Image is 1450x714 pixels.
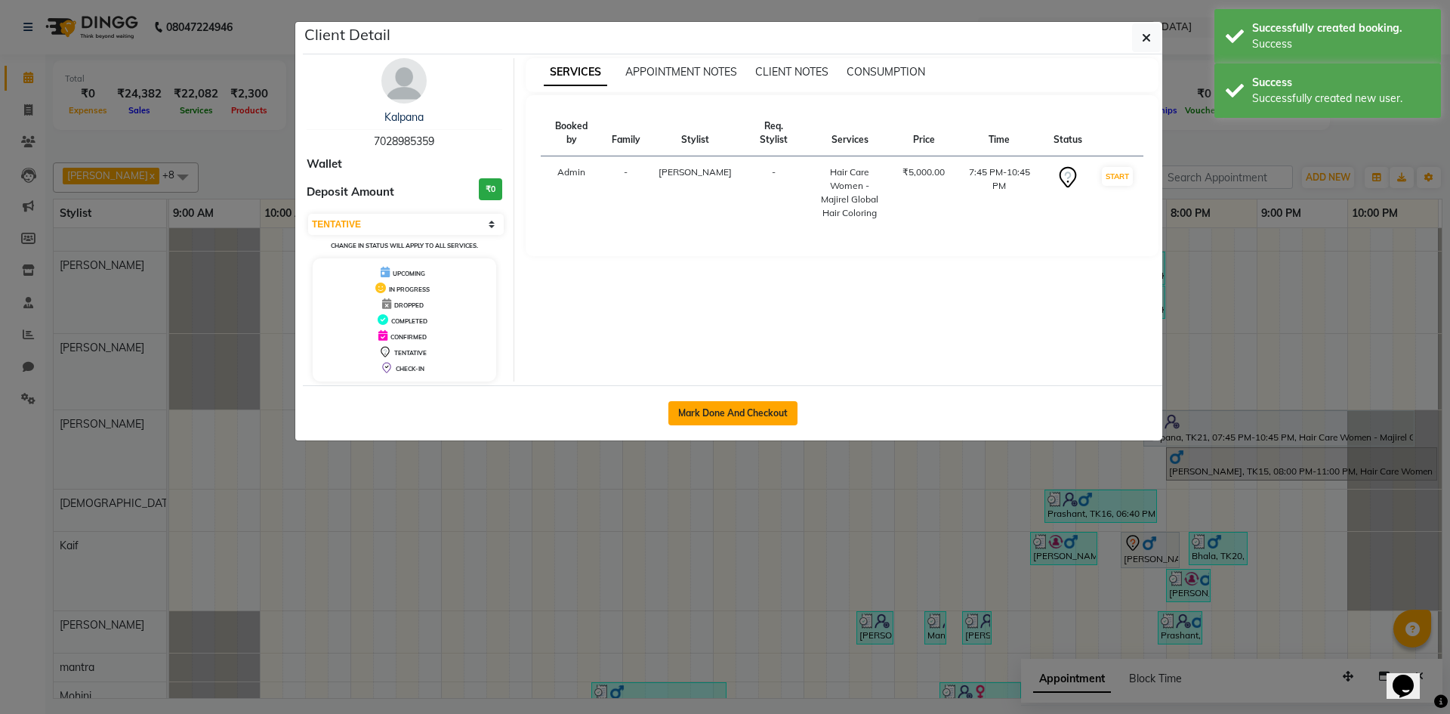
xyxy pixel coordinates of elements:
[331,242,478,249] small: Change in status will apply to all services.
[1252,20,1430,36] div: Successfully created booking.
[741,110,807,156] th: Req. Stylist
[374,134,434,148] span: 7028985359
[304,23,390,46] h5: Client Detail
[625,65,737,79] span: APPOINTMENT NOTES
[394,301,424,309] span: DROPPED
[541,156,603,230] td: Admin
[307,156,342,173] span: Wallet
[389,286,430,293] span: IN PROGRESS
[1252,36,1430,52] div: Success
[755,65,828,79] span: CLIENT NOTES
[390,333,427,341] span: CONFIRMED
[396,365,424,372] span: CHECK-IN
[541,110,603,156] th: Booked by
[391,317,427,325] span: COMPLETED
[815,165,884,220] div: Hair Care Women - Majirel Global Hair Coloring
[307,184,394,201] span: Deposit Amount
[659,166,732,178] span: [PERSON_NAME]
[649,110,741,156] th: Stylist
[603,156,649,230] td: -
[1252,75,1430,91] div: Success
[384,110,424,124] a: Kalpana
[954,110,1044,156] th: Time
[479,178,502,200] h3: ₹0
[741,156,807,230] td: -
[393,270,425,277] span: UPCOMING
[847,65,925,79] span: CONSUMPTION
[381,58,427,104] img: avatar
[893,110,954,156] th: Price
[544,59,607,86] span: SERVICES
[1044,110,1091,156] th: Status
[603,110,649,156] th: Family
[902,165,945,179] div: ₹5,000.00
[394,349,427,357] span: TENTATIVE
[1252,91,1430,107] div: Successfully created new user.
[668,401,797,425] button: Mark Done And Checkout
[1387,654,1435,699] iframe: chat widget
[954,156,1044,230] td: 7:45 PM-10:45 PM
[806,110,893,156] th: Services
[1102,167,1133,186] button: START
